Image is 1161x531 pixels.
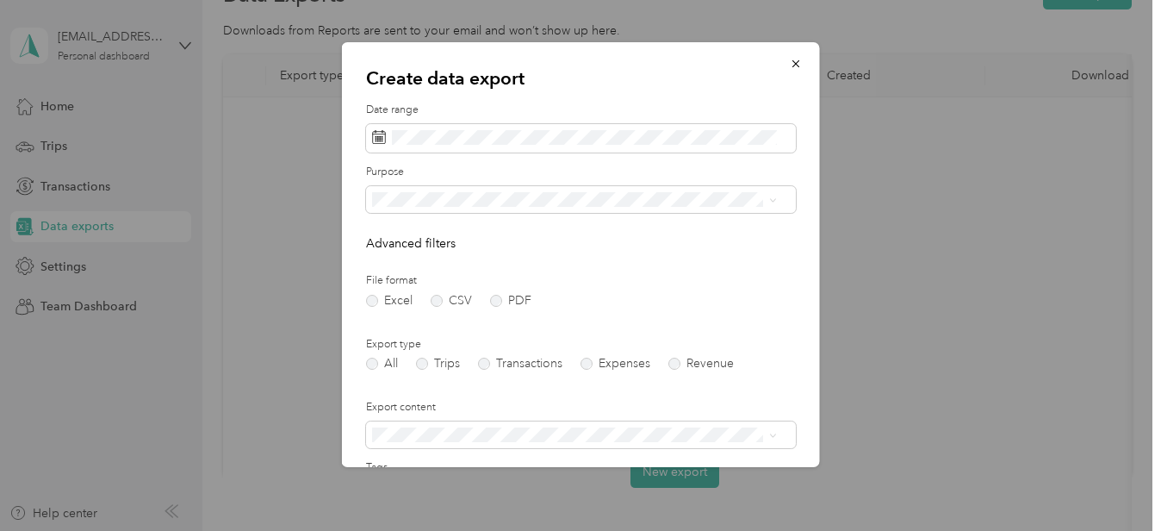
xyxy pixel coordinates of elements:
[366,66,796,91] p: Create data export
[366,358,398,370] label: All
[366,295,413,307] label: Excel
[478,358,562,370] label: Transactions
[580,358,650,370] label: Expenses
[366,273,796,289] label: File format
[416,358,460,370] label: Trips
[668,358,734,370] label: Revenue
[366,165,796,180] label: Purpose
[366,103,796,118] label: Date range
[366,337,796,353] label: Export type
[366,460,796,476] label: Tags
[490,295,531,307] label: PDF
[1065,434,1161,531] iframe: Everlance-gr Chat Button Frame
[366,400,796,415] label: Export content
[366,234,796,253] p: Advanced filters
[431,295,472,307] label: CSV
